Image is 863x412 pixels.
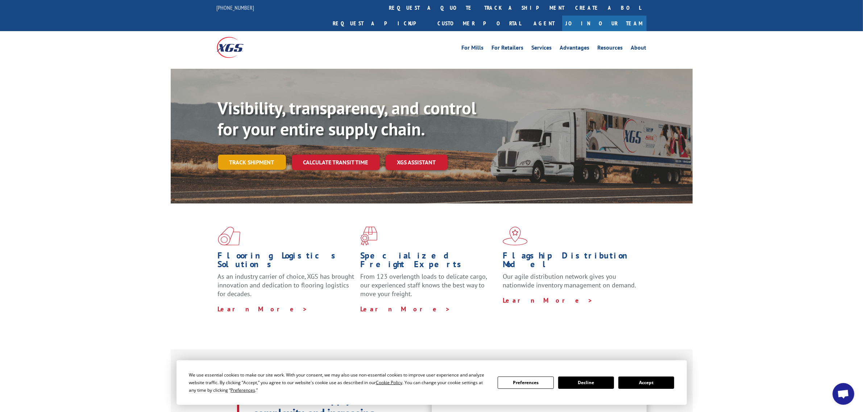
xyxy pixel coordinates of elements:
[292,155,380,170] a: Calculate transit time
[598,45,623,53] a: Resources
[218,227,240,245] img: xgs-icon-total-supply-chain-intelligence-red
[386,155,448,170] a: XGS ASSISTANT
[189,371,489,394] div: We use essential cookies to make our site work. With your consent, we may also use non-essential ...
[217,4,254,11] a: [PHONE_NUMBER]
[376,379,402,386] span: Cookie Policy
[360,251,497,272] h1: Specialized Freight Experts
[503,251,640,272] h1: Flagship Distribution Model
[328,16,432,31] a: Request a pickup
[360,272,497,304] p: From 123 overlength loads to delicate cargo, our experienced staff knows the best way to move you...
[462,45,484,53] a: For Mills
[498,377,553,389] button: Preferences
[218,251,355,272] h1: Flooring Logistics Solutions
[218,97,477,140] b: Visibility, transparency, and control for your entire supply chain.
[833,383,854,405] div: Open chat
[631,45,647,53] a: About
[177,360,687,405] div: Cookie Consent Prompt
[432,16,527,31] a: Customer Portal
[492,45,524,53] a: For Retailers
[503,296,593,304] a: Learn More >
[527,16,562,31] a: Agent
[532,45,552,53] a: Services
[231,387,255,393] span: Preferences
[218,155,286,170] a: Track shipment
[218,305,308,313] a: Learn More >
[503,272,636,289] span: Our agile distribution network gives you nationwide inventory management on demand.
[360,227,377,245] img: xgs-icon-focused-on-flooring-red
[618,377,674,389] button: Accept
[360,305,451,313] a: Learn More >
[558,377,614,389] button: Decline
[503,227,528,245] img: xgs-icon-flagship-distribution-model-red
[218,272,354,298] span: As an industry carrier of choice, XGS has brought innovation and dedication to flooring logistics...
[560,45,590,53] a: Advantages
[562,16,647,31] a: Join Our Team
